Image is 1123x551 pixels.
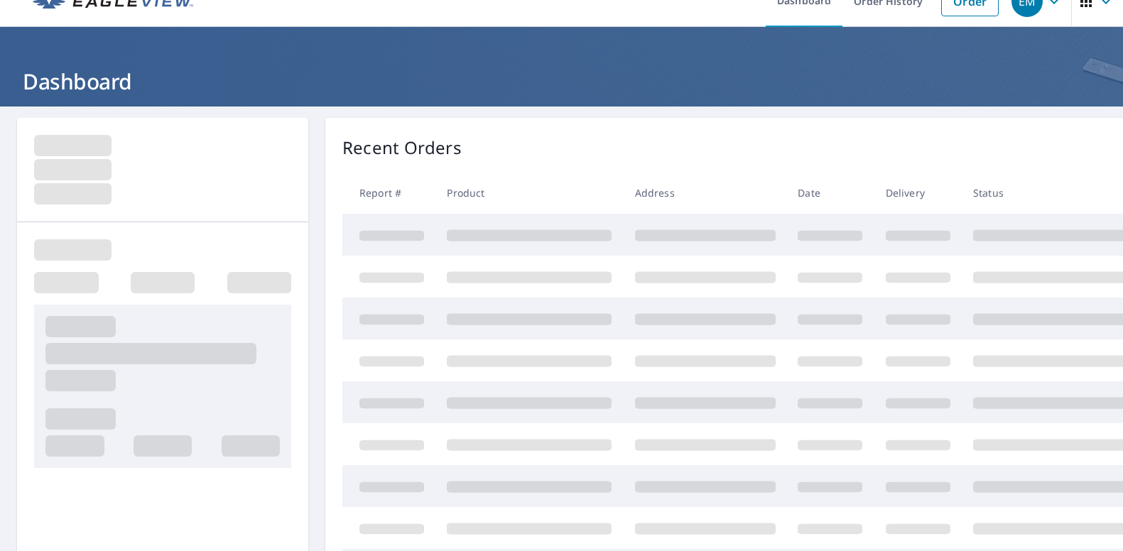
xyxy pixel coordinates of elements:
[435,172,623,214] th: Product
[342,172,435,214] th: Report #
[874,172,962,214] th: Delivery
[786,172,874,214] th: Date
[17,67,1106,96] h1: Dashboard
[342,135,462,160] p: Recent Orders
[624,172,787,214] th: Address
